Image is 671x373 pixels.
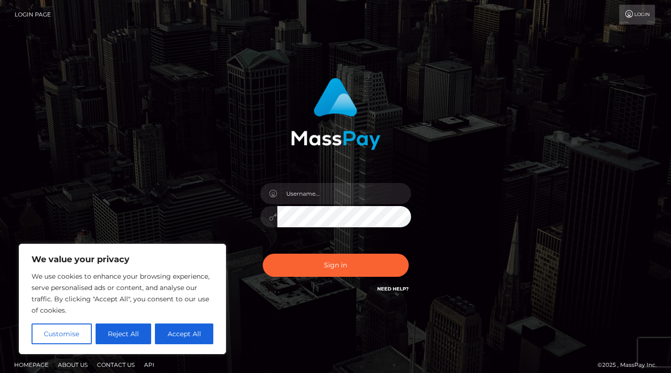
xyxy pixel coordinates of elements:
a: API [140,357,158,372]
img: MassPay Login [291,78,380,150]
button: Accept All [155,323,213,344]
a: Contact Us [93,357,138,372]
a: Login Page [15,5,51,25]
p: We value your privacy [32,254,213,265]
input: Username... [277,183,411,204]
p: We use cookies to enhance your browsing experience, serve personalised ads or content, and analys... [32,271,213,316]
a: About Us [54,357,91,372]
button: Reject All [96,323,152,344]
a: Login [619,5,655,25]
button: Customise [32,323,92,344]
a: Homepage [10,357,52,372]
div: We value your privacy [19,244,226,354]
button: Sign in [263,254,409,277]
a: Need Help? [377,286,409,292]
div: © 2025 , MassPay Inc. [598,360,664,370]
